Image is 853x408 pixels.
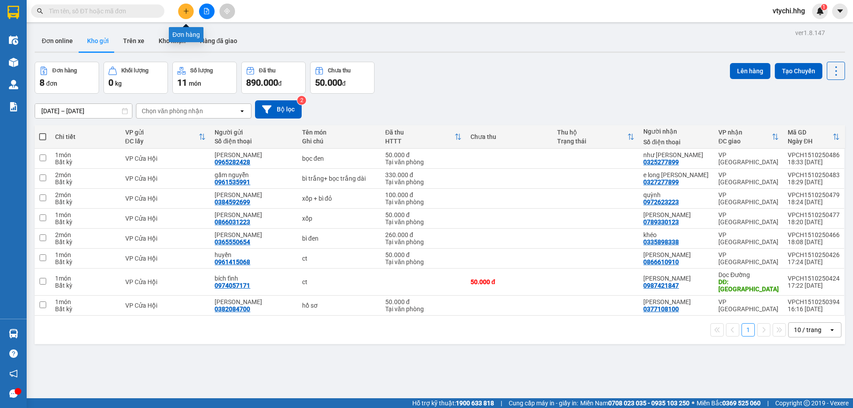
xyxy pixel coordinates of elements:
[215,198,250,206] div: 0384592699
[215,282,250,289] div: 0974057171
[302,195,376,202] div: xốp + bì đỏ
[215,231,293,238] div: Phan Huyền
[55,238,116,246] div: Bất kỳ
[643,178,679,186] div: 0327277899
[385,298,462,305] div: 50.000 đ
[821,4,827,10] sup: 1
[215,275,293,282] div: bích tĩnh
[37,8,43,14] span: search
[35,30,80,51] button: Đơn online
[55,218,116,226] div: Bất kỳ
[470,278,548,285] div: 50.000 đ
[34,9,90,28] strong: HÃNG XE HẢI HOÀNG GIA
[125,278,206,285] div: VP Cửa Hội
[239,107,246,115] svg: open
[125,195,206,202] div: VP Cửa Hội
[172,62,237,94] button: Số lượng11món
[178,4,194,19] button: plus
[643,128,710,135] div: Người nhận
[116,30,151,51] button: Trên xe
[25,30,99,46] span: 24 [PERSON_NAME] - Vinh - [GEOGRAPHIC_DATA]
[718,171,779,186] div: VP [GEOGRAPHIC_DATA]
[412,398,494,408] span: Hỗ trợ kỹ thuật:
[125,175,206,182] div: VP Cửa Hội
[125,302,206,309] div: VP Cửa Hội
[190,67,213,74] div: Số lượng
[215,171,293,178] div: gấm nguyễn
[718,191,779,206] div: VP [GEOGRAPHIC_DATA]
[718,138,772,145] div: ĐC giao
[169,27,203,42] div: Đơn hàng
[643,231,710,238] div: khéo
[151,30,193,51] button: Kho nhận
[816,7,824,15] img: icon-new-feature
[767,398,769,408] span: |
[718,129,772,136] div: VP nhận
[215,251,293,258] div: huyền
[55,305,116,313] div: Bất kỳ
[215,238,250,246] div: 0365550654
[104,62,168,94] button: Khối lượng0kg
[385,231,462,238] div: 260.000 đ
[788,151,840,158] div: VPCH1510250486
[509,398,578,408] span: Cung cấp máy in - giấy in:
[822,4,825,10] span: 1
[302,175,376,182] div: bì trắng+ bọc trắng dài
[788,198,840,206] div: 18:24 [DATE]
[794,325,821,334] div: 10 / trang
[125,155,206,162] div: VP Cửa Hội
[718,271,779,278] div: Dọc Đường
[142,107,203,115] div: Chọn văn phòng nhận
[765,5,812,16] span: vtychi.hhg
[55,298,116,305] div: 1 món
[829,326,836,333] svg: open
[643,171,710,178] div: e long ngô quyền
[302,215,376,222] div: xốp
[643,298,710,305] div: nguyễn thị hoài
[718,251,779,265] div: VP [GEOGRAPHIC_DATA]
[215,178,250,186] div: 0961535991
[302,138,376,145] div: Ghi chú
[608,400,690,407] strong: 0708 023 035 - 0935 103 250
[788,305,840,313] div: 16:16 [DATE]
[55,282,116,289] div: Bất kỳ
[55,191,116,198] div: 2 món
[108,77,113,88] span: 0
[804,400,810,406] span: copyright
[215,129,293,136] div: Người gửi
[788,251,840,258] div: VPCH1510250426
[788,158,840,166] div: 18:33 [DATE]
[385,138,454,145] div: HTTT
[80,30,116,51] button: Kho gửi
[35,104,132,118] input: Select a date range.
[55,251,116,258] div: 1 món
[9,36,18,45] img: warehouse-icon
[501,398,502,408] span: |
[718,278,779,293] div: DĐ: Quảng Bình
[643,258,679,265] div: 0866610910
[115,80,122,87] span: kg
[643,211,710,218] div: nguyễn khắc chí bảo
[643,238,679,246] div: 0335898338
[718,151,779,166] div: VP [GEOGRAPHIC_DATA]
[714,125,783,149] th: Toggle SortBy
[302,235,376,242] div: bì đen
[5,28,23,72] img: logo
[125,255,206,262] div: VP Cửa Hội
[35,62,99,94] button: Đơn hàng8đơn
[385,238,462,246] div: Tại văn phòng
[302,155,376,162] div: bọc đen
[55,151,116,158] div: 1 món
[125,215,206,222] div: VP Cửa Hội
[643,218,679,226] div: 0789330123
[557,129,628,136] div: Thu hộ
[219,4,235,19] button: aim
[470,133,548,140] div: Chưa thu
[788,282,840,289] div: 17:22 [DATE]
[788,231,840,238] div: VPCH1510250466
[328,67,351,74] div: Chưa thu
[643,275,710,282] div: mỹ hạnh
[302,278,376,285] div: ct
[783,125,844,149] th: Toggle SortBy
[199,4,215,19] button: file-add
